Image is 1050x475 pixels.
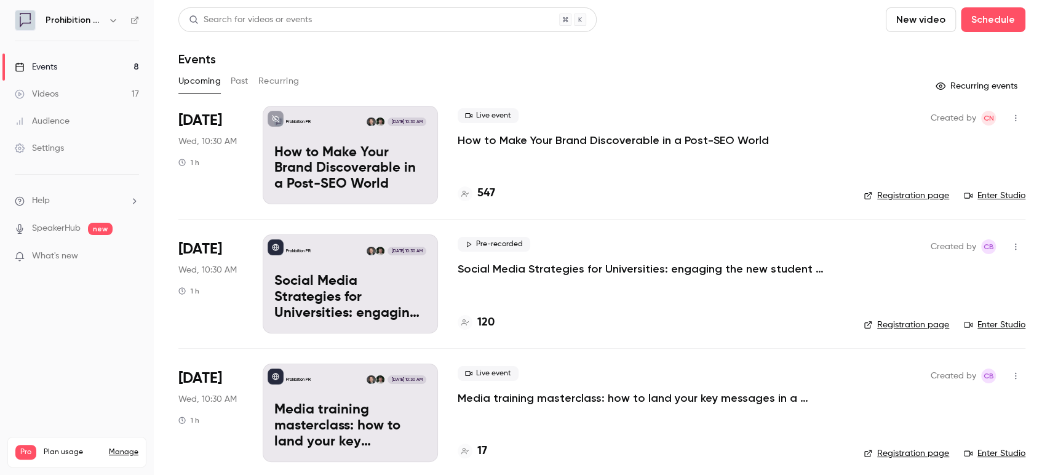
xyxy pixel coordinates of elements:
img: Will Ockenden [376,247,384,255]
a: Social Media Strategies for Universities: engaging the new student cohort [458,261,827,276]
a: 547 [458,185,495,202]
p: Prohibition PR [286,119,311,125]
h4: 120 [477,314,495,331]
p: How to Make Your Brand Discoverable in a Post-SEO World [274,145,426,193]
img: Will Ockenden [376,375,384,384]
span: Claire Beaumont [981,369,996,383]
span: What's new [32,250,78,263]
div: 1 h [178,286,199,296]
span: Created by [931,369,976,383]
span: Chris Norton [981,111,996,126]
span: Help [32,194,50,207]
div: Audience [15,115,70,127]
div: Oct 8 Wed, 10:30 AM (Europe/London) [178,364,243,462]
span: Wed, 10:30 AM [178,264,237,276]
span: Claire Beaumont [981,239,996,254]
span: new [88,223,113,235]
li: help-dropdown-opener [15,194,139,207]
a: Media training masterclass: how to land your key messages in a digital-first world [458,391,827,405]
button: Schedule [961,7,1025,32]
a: Enter Studio [964,319,1025,331]
div: Sep 24 Wed, 10:30 AM (Europe/London) [178,234,243,333]
span: Live event [458,108,519,123]
button: New video [886,7,956,32]
img: Prohibition PR [15,10,35,30]
span: Created by [931,111,976,126]
a: Media training masterclass: how to land your key messages in a digital-first worldProhibition PRW... [263,364,438,462]
p: Prohibition PR [286,248,311,254]
img: Will Ockenden [376,118,384,126]
p: Social Media Strategies for Universities: engaging the new student cohort [274,274,426,321]
div: Settings [15,142,64,154]
a: 120 [458,314,495,331]
a: Manage [109,447,138,457]
div: Search for videos or events [189,14,312,26]
span: Created by [931,239,976,254]
a: Enter Studio [964,447,1025,460]
span: CN [984,111,994,126]
img: Chris Norton [367,247,375,255]
div: 1 h [178,158,199,167]
h4: 17 [477,443,487,460]
a: Enter Studio [964,190,1025,202]
div: Events [15,61,57,73]
a: 17 [458,443,487,460]
button: Past [231,71,249,91]
a: Registration page [864,319,949,331]
span: Wed, 10:30 AM [178,135,237,148]
span: CB [984,239,994,254]
a: How to Make Your Brand Discoverable in a Post-SEO World [458,133,769,148]
span: Live event [458,366,519,381]
span: [DATE] 10:30 AM [388,118,426,126]
h4: 547 [477,185,495,202]
button: Recurring [258,71,300,91]
span: [DATE] 10:30 AM [388,247,426,255]
span: Pro [15,445,36,460]
h6: Prohibition PR [46,14,103,26]
img: Chris Norton [367,118,375,126]
div: 1 h [178,415,199,425]
span: [DATE] [178,369,222,388]
span: CB [984,369,994,383]
a: Registration page [864,190,949,202]
span: [DATE] [178,239,222,259]
a: SpeakerHub [32,222,81,235]
a: Social Media Strategies for Universities: engaging the new student cohortProhibition PRWill Ocken... [263,234,438,333]
div: Videos [15,88,58,100]
button: Upcoming [178,71,221,91]
a: Registration page [864,447,949,460]
p: Media training masterclass: how to land your key messages in a digital-first world [274,402,426,450]
span: [DATE] [178,111,222,130]
h1: Events [178,52,216,66]
span: Pre-recorded [458,237,530,252]
img: Chris Norton [367,375,375,384]
div: Sep 17 Wed, 10:30 AM (Europe/London) [178,106,243,204]
span: Plan usage [44,447,101,457]
button: Recurring events [930,76,1025,96]
span: [DATE] 10:30 AM [388,375,426,384]
a: How to Make Your Brand Discoverable in a Post-SEO WorldProhibition PRWill OckendenChris Norton[DA... [263,106,438,204]
span: Wed, 10:30 AM [178,393,237,405]
p: Prohibition PR [286,377,311,383]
